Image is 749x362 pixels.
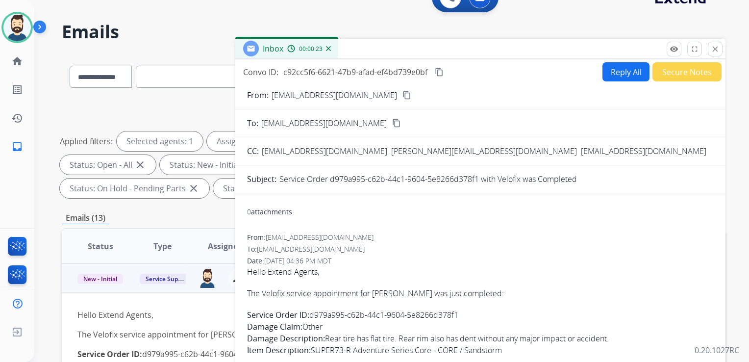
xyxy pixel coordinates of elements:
[283,67,427,78] span: c92cc5f6-6621-47b9-afad-ef4bd739e0bf
[117,131,203,151] div: Selected agents: 1
[140,274,196,284] span: Service Support
[261,117,387,129] span: [EMAIL_ADDRESS][DOMAIN_NAME]
[690,45,699,53] mat-icon: fullscreen
[247,117,258,129] p: To:
[247,287,714,299] p: The Velofix service appointment for [PERSON_NAME] was just completed:
[247,266,714,278] p: Hello Extend Agents,
[60,179,209,198] div: Status: On Hold - Pending Parts
[602,62,649,81] button: Reply All
[3,14,31,41] img: avatar
[77,309,585,321] p: Hello Extend Agents,
[266,233,374,242] span: [EMAIL_ADDRESS][DOMAIN_NAME]
[247,256,714,266] div: Date:
[581,146,706,156] span: [EMAIL_ADDRESS][DOMAIN_NAME]
[60,155,156,175] div: Status: Open - All
[77,329,585,340] p: The Velofix service appointment for [PERSON_NAME] was just completed:
[247,310,309,320] strong: Service Order ID:
[299,45,323,53] span: 00:00:23
[262,146,387,156] span: [EMAIL_ADDRESS][DOMAIN_NAME]
[247,207,251,216] span: 0
[11,141,23,153] mat-icon: inbox
[263,43,283,54] span: Inbox
[257,244,365,254] span: [EMAIL_ADDRESS][DOMAIN_NAME]
[652,62,722,81] button: Secure Notes
[62,212,109,224] p: Emails (13)
[160,155,263,175] div: Status: New - Initial
[11,84,23,96] mat-icon: list_alt
[77,274,123,284] span: New - Initial
[695,344,739,356] p: 0.20.1027RC
[272,89,397,101] p: [EMAIL_ADDRESS][DOMAIN_NAME]
[207,131,283,151] div: Assigned to me
[11,112,23,124] mat-icon: history
[88,240,113,252] span: Status
[232,272,244,284] mat-icon: person_remove
[247,333,325,344] strong: Damage Description:
[213,179,345,198] div: Status: On Hold - Servicers
[247,233,714,242] div: From:
[247,345,311,356] strong: Item Description:
[11,55,23,67] mat-icon: home
[264,256,331,265] span: [DATE] 04:36 PM MDT
[247,321,302,332] strong: Damage Claim:
[77,349,142,360] strong: Service Order ID:
[711,45,720,53] mat-icon: close
[198,268,217,288] img: agent-avatar
[134,159,146,171] mat-icon: close
[208,240,242,252] span: Assignee
[247,207,292,217] div: attachments
[402,91,411,100] mat-icon: content_copy
[247,309,714,356] p: d979a995-c62b-44c1-9604-5e8266d378f1 Other Rear tire has flat tire. Rear rim also has dent withou...
[247,89,269,101] p: From:
[435,68,444,77] mat-icon: content_copy
[62,22,725,42] h2: Emails
[243,66,278,78] p: Convo ID:
[247,173,276,185] p: Subject:
[392,119,401,128] mat-icon: content_copy
[60,135,113,147] p: Applied filters:
[670,45,678,53] mat-icon: remove_red_eye
[247,145,259,157] p: CC:
[391,146,577,156] span: [PERSON_NAME][EMAIL_ADDRESS][DOMAIN_NAME]
[279,173,577,185] p: Service Order d979a995-c62b-44c1-9604-5e8266d378f1 with Velofix was Completed
[247,244,714,254] div: To:
[153,240,172,252] span: Type
[188,182,200,194] mat-icon: close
